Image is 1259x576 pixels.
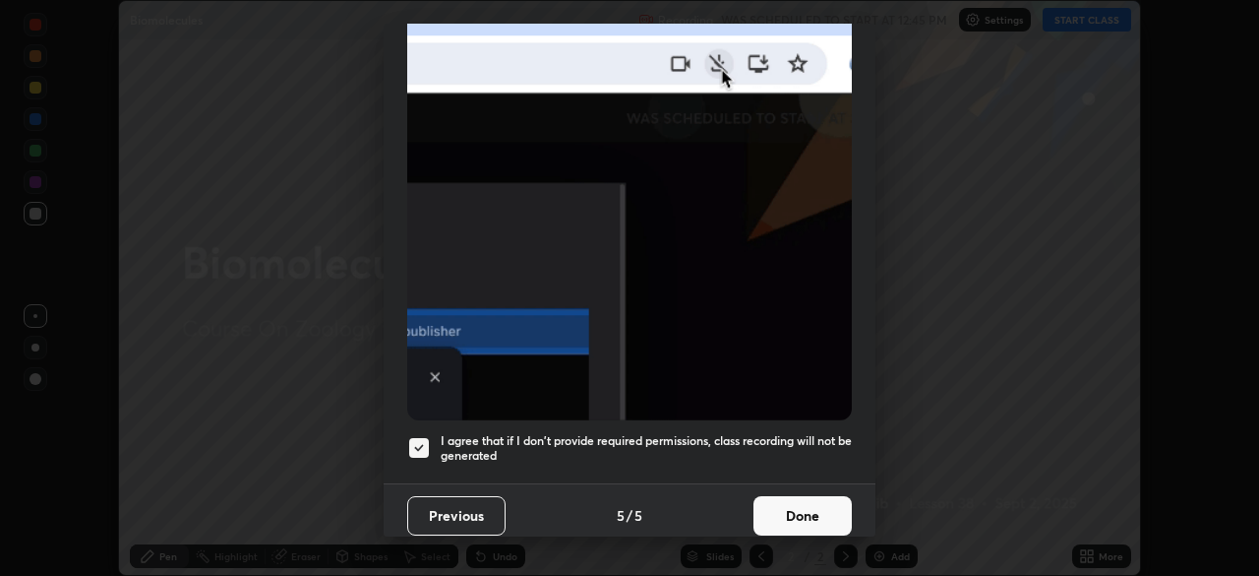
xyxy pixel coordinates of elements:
[627,505,632,526] h4: /
[617,505,625,526] h4: 5
[407,496,506,536] button: Previous
[753,496,852,536] button: Done
[441,433,852,464] h5: I agree that if I don't provide required permissions, class recording will not be generated
[634,505,642,526] h4: 5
